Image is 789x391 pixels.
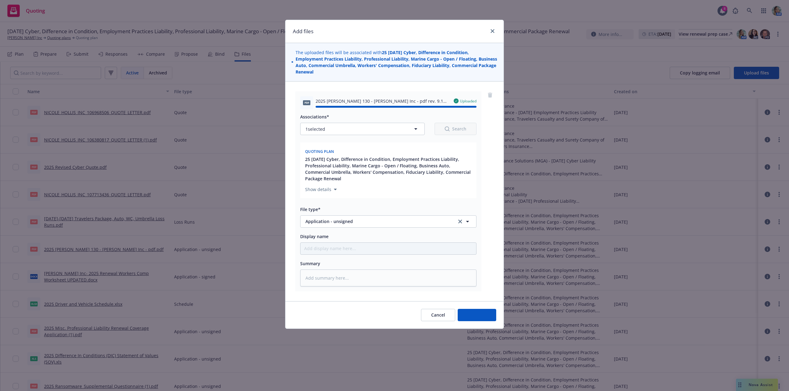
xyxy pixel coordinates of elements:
span: The uploaded files will be associated with [296,49,497,75]
span: 2025 [PERSON_NAME] 130 - [PERSON_NAME] Inc - pdf rev. 9.19 - FINAL.pdf [316,98,449,104]
button: 25 [DATE] Cyber, Difference in Condition, Employment Practices Liability, Professional Liability,... [305,156,473,182]
span: Associations* [300,114,329,120]
span: File type* [300,206,321,212]
a: remove [486,91,494,99]
h1: Add files [293,27,313,35]
span: Uploaded [460,98,476,104]
strong: 25 [DATE] Cyber, Difference in Condition, Employment Practices Liability, Professional Liability,... [296,50,497,75]
span: 1 selected [305,126,325,132]
button: Cancel [421,309,455,321]
span: Display name [300,233,329,239]
span: Quoting plan [305,149,334,154]
button: 1selected [300,123,425,135]
span: Summary [300,261,320,266]
button: Application - unsignedclear selection [300,215,476,228]
span: Cancel [431,312,445,318]
button: Show details [303,186,339,193]
input: Add display name here... [300,243,476,254]
a: close [489,27,496,35]
span: Application - unsigned [305,218,448,225]
a: clear selection [456,218,464,225]
button: Add files [458,309,496,321]
span: pdf [303,100,310,105]
span: Add files [468,312,486,318]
